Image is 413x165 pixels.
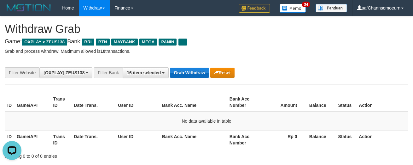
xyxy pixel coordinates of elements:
[22,39,67,46] span: OXPLAY > ZEUS138
[94,67,123,78] div: Filter Bank
[302,2,310,7] span: 34
[82,39,94,46] span: BRI
[5,39,408,45] h4: Game: Bank:
[51,93,72,111] th: Trans ID
[14,131,51,149] th: Game/API
[263,131,306,149] th: Rp 0
[159,39,177,46] span: PANIN
[96,39,110,46] span: BTN
[115,93,160,111] th: User ID
[115,131,160,149] th: User ID
[160,131,227,149] th: Bank Acc. Name
[71,131,115,149] th: Date Trans.
[356,93,408,111] th: Action
[210,68,235,78] button: Reset
[14,93,51,111] th: Game/API
[5,67,39,78] div: Filter Website
[263,93,306,111] th: Amount
[51,131,72,149] th: Trans ID
[71,93,115,111] th: Date Trans.
[170,68,209,78] button: Grab Withdraw
[127,70,161,75] span: 16 item selected
[178,39,187,46] span: ...
[139,39,157,46] span: MEGA
[356,131,408,149] th: Action
[160,93,227,111] th: Bank Acc. Name
[5,93,14,111] th: ID
[111,39,138,46] span: MAYBANK
[227,131,263,149] th: Bank Acc. Number
[5,150,167,159] div: Showing 0 to 0 of 0 entries
[227,93,263,111] th: Bank Acc. Number
[39,67,92,78] button: [OXPLAY] ZEUS138
[5,111,408,131] td: No data available in table
[3,3,21,21] button: Open LiveChat chat widget
[280,4,306,13] img: Button%20Memo.svg
[335,131,356,149] th: Status
[100,49,105,54] strong: 10
[306,93,335,111] th: Balance
[5,131,14,149] th: ID
[316,4,347,12] img: panduan.png
[5,48,408,54] p: Grab and process withdraw. Maximum allowed is transactions.
[306,131,335,149] th: Balance
[5,3,53,13] img: MOTION_logo.png
[44,70,84,75] span: [OXPLAY] ZEUS138
[5,23,408,35] h1: Withdraw Grab
[123,67,169,78] button: 16 item selected
[335,93,356,111] th: Status
[239,4,270,13] img: Feedback.jpg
